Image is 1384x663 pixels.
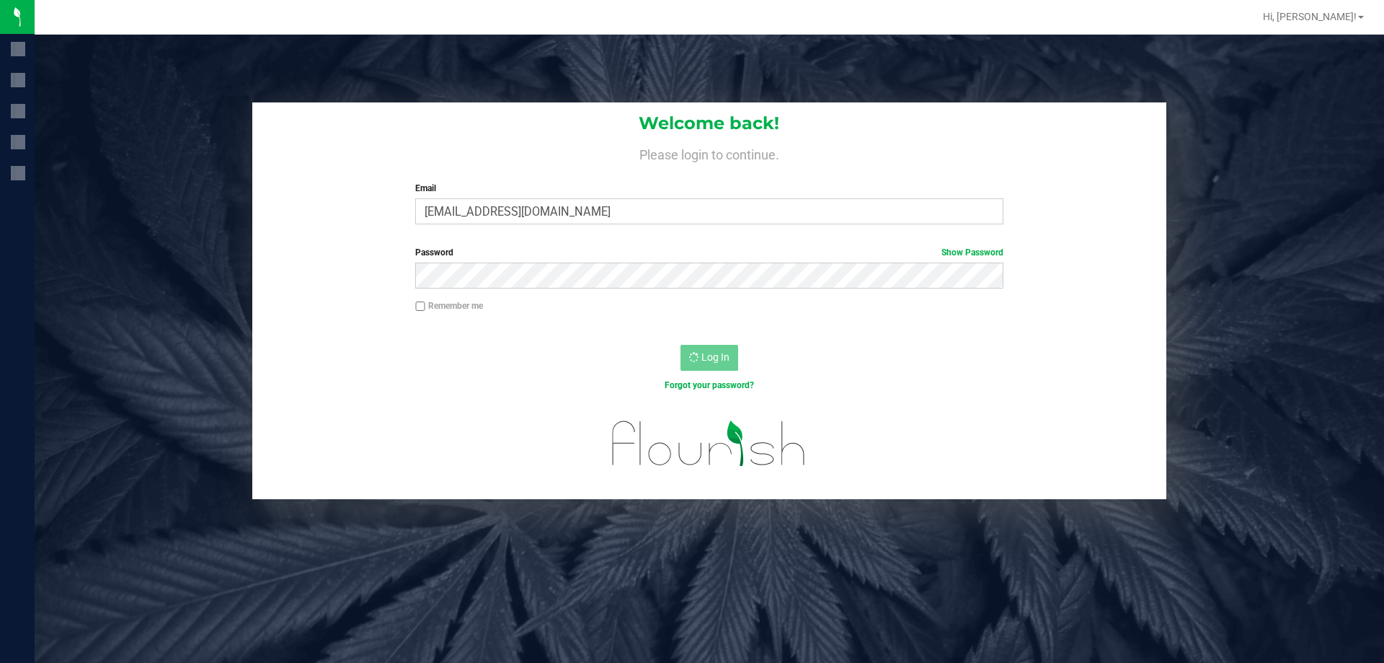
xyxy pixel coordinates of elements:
[1263,11,1357,22] span: Hi, [PERSON_NAME]!
[415,302,425,312] input: Remember me
[665,380,754,390] a: Forgot your password?
[701,351,729,363] span: Log In
[941,247,1003,258] a: Show Password
[252,114,1166,133] h1: Welcome back!
[252,144,1166,162] h4: Please login to continue.
[680,345,738,371] button: Log In
[415,247,453,258] span: Password
[415,182,1003,195] label: Email
[595,407,823,480] img: flourish_logo.svg
[415,299,483,312] label: Remember me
